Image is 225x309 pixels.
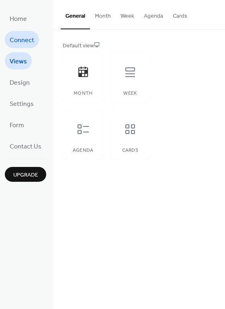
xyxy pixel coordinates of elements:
div: Agenda [71,148,95,153]
div: Default view [63,42,213,50]
div: Week [118,91,142,96]
a: Home [5,10,32,27]
span: Settings [10,98,34,110]
span: Connect [10,34,34,47]
a: Contact Us [5,137,46,154]
a: Design [5,73,35,91]
a: Settings [5,95,39,112]
a: Connect [5,31,39,48]
button: Upgrade [5,167,46,182]
span: Form [10,119,24,132]
span: Home [10,13,27,25]
span: Views [10,55,27,68]
span: Design [10,77,30,89]
span: Contact Us [10,140,41,153]
a: Form [5,116,29,133]
div: Cards [118,148,142,153]
a: Views [5,52,32,69]
div: Month [71,91,95,96]
span: Upgrade [13,171,38,179]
